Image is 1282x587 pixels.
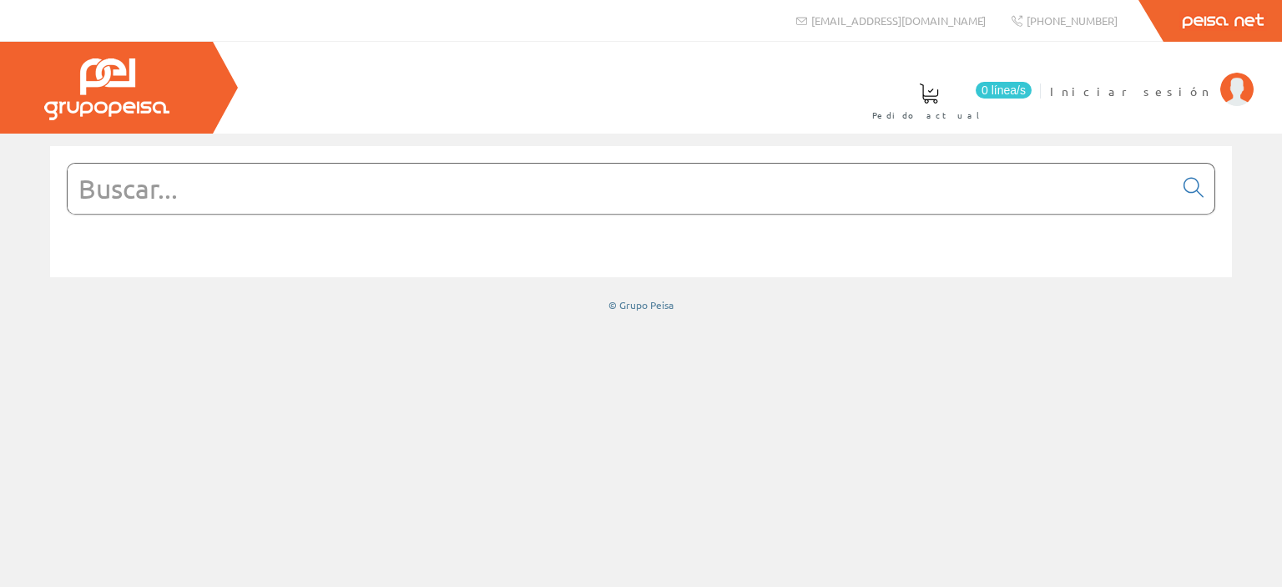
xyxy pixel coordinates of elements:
[976,82,1032,99] span: 0 línea/s
[68,164,1173,214] input: Buscar...
[872,107,986,124] span: Pedido actual
[1050,83,1212,99] span: Iniciar sesión
[1027,13,1118,28] span: [PHONE_NUMBER]
[1050,69,1254,85] a: Iniciar sesión
[50,298,1232,312] div: © Grupo Peisa
[44,58,169,120] img: Grupo Peisa
[811,13,986,28] span: [EMAIL_ADDRESS][DOMAIN_NAME]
